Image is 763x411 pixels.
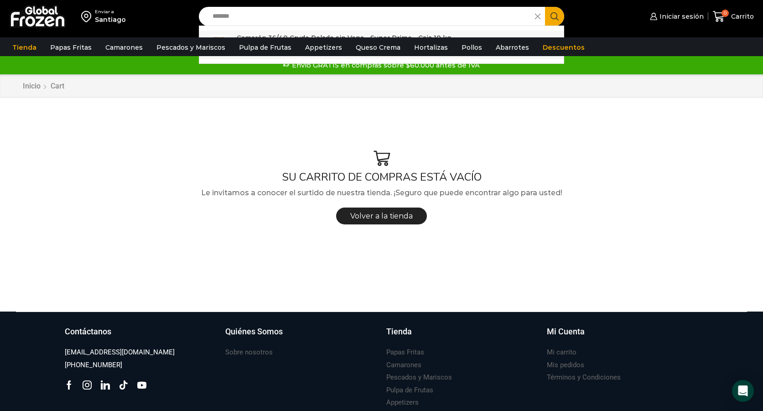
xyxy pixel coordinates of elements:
[65,348,175,357] h3: [EMAIL_ADDRESS][DOMAIN_NAME]
[350,212,413,220] span: Volver a la tienda
[225,326,283,338] h3: Quiénes Somos
[351,39,405,56] a: Queso Crema
[547,346,576,359] a: Mi carrito
[538,39,589,56] a: Descuentos
[732,380,754,402] div: Open Intercom Messenger
[386,384,433,396] a: Pulpa de Frutas
[457,39,487,56] a: Pollos
[225,348,273,357] h3: Sobre nosotros
[65,359,122,371] a: [PHONE_NUMBER]
[547,326,585,338] h3: Mi Cuenta
[234,39,296,56] a: Pulpa de Frutas
[386,373,452,382] h3: Pescados y Mariscos
[386,396,419,409] a: Appetizers
[65,326,111,338] h3: Contáctanos
[491,39,534,56] a: Abarrotes
[336,208,427,224] a: Volver a la tienda
[101,39,147,56] a: Camarones
[729,12,754,21] span: Carrito
[386,371,452,384] a: Pescados y Mariscos
[386,326,412,338] h3: Tienda
[301,39,347,56] a: Appetizers
[65,346,175,359] a: [EMAIL_ADDRESS][DOMAIN_NAME]
[16,187,747,199] p: Le invitamos a conocer el surtido de nuestra tienda. ¡Seguro que puede encontrar algo para usted!
[386,326,538,347] a: Tienda
[547,371,621,384] a: Términos y Condiciones
[547,359,584,371] a: Mis pedidos
[713,6,754,27] a: 0 Carrito
[22,81,41,92] a: Inicio
[65,326,217,347] a: Contáctanos
[81,9,95,24] img: address-field-icon.svg
[386,348,424,357] h3: Papas Fritas
[547,373,621,382] h3: Términos y Condiciones
[65,360,122,370] h3: [PHONE_NUMBER]
[386,385,433,395] h3: Pulpa de Frutas
[46,39,96,56] a: Papas Fritas
[648,7,703,26] a: Iniciar sesión
[16,171,747,184] h1: SU CARRITO DE COMPRAS ESTÁ VACÍO
[95,15,126,24] div: Santiago
[657,12,704,21] span: Iniciar sesión
[545,7,564,26] button: Search button
[547,348,576,357] h3: Mi carrito
[95,9,126,15] div: Enviar a
[225,326,377,347] a: Quiénes Somos
[237,33,451,43] p: Camarón 36/40 Crudo Pelado sin Vena - Super Prime - Caja 10 kg
[721,10,729,17] span: 0
[386,360,421,370] h3: Camarones
[8,39,41,56] a: Tienda
[51,82,64,90] span: Cart
[152,39,230,56] a: Pescados y Mariscos
[547,326,699,347] a: Mi Cuenta
[410,39,452,56] a: Hortalizas
[199,31,564,59] a: Camarón 36/40 Crudo Pelado sin Vena - Super Prime - Caja 10 kg $11.840
[386,359,421,371] a: Camarones
[547,360,584,370] h3: Mis pedidos
[386,346,424,359] a: Papas Fritas
[225,346,273,359] a: Sobre nosotros
[386,398,419,407] h3: Appetizers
